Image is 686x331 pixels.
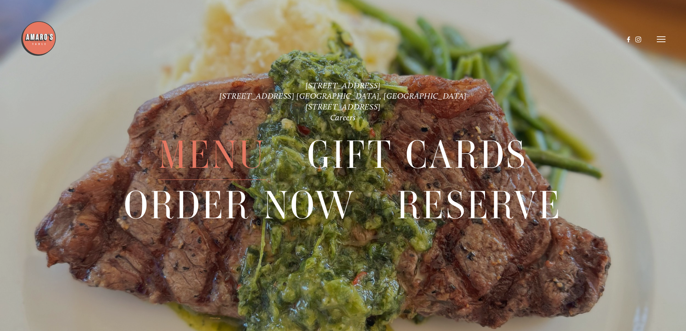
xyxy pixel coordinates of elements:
a: [STREET_ADDRESS] [GEOGRAPHIC_DATA], [GEOGRAPHIC_DATA] [219,91,467,101]
a: Gift Cards [307,130,528,180]
a: Menu [158,130,266,180]
a: [STREET_ADDRESS] [305,81,381,90]
a: Order Now [124,180,355,230]
a: Careers [330,113,356,122]
a: Reserve [397,180,562,230]
a: [STREET_ADDRESS] [305,102,381,112]
img: Amaro's Table [21,21,57,57]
